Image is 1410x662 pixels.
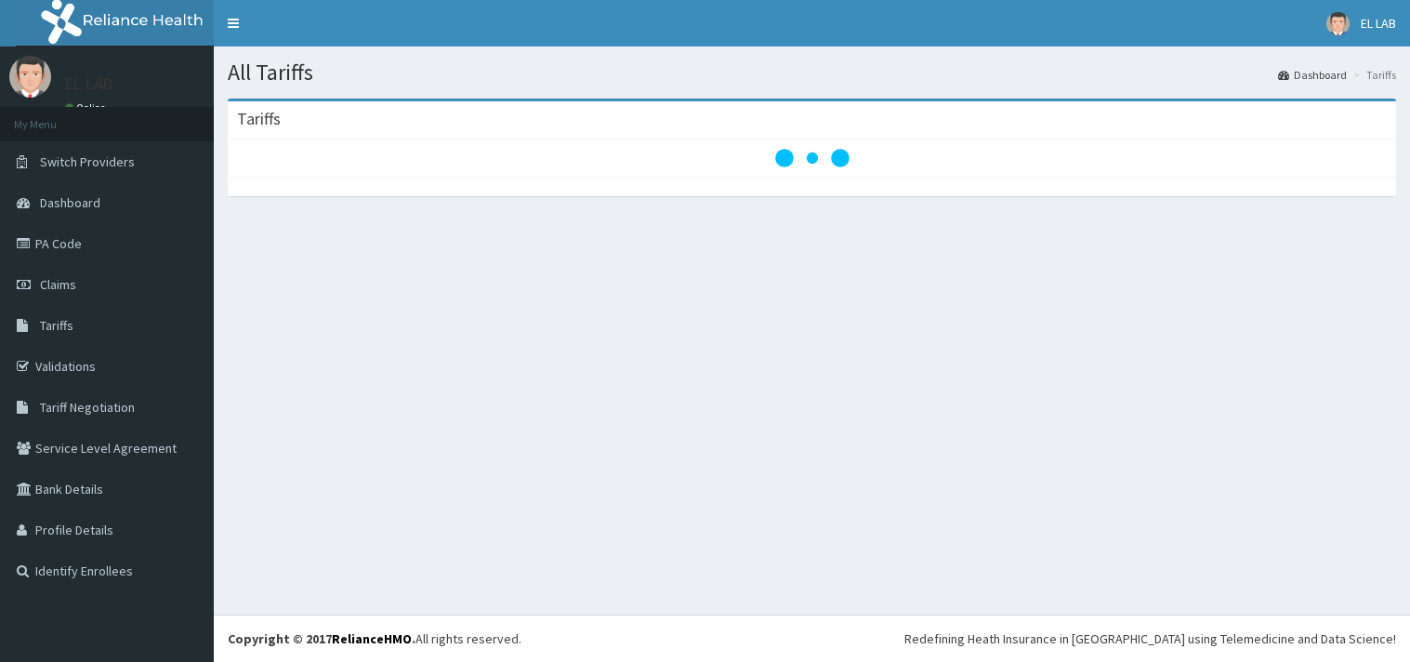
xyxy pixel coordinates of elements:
[9,56,51,98] img: User Image
[775,121,850,195] svg: audio-loading
[332,630,412,647] a: RelianceHMO
[40,194,100,211] span: Dashboard
[228,60,1396,85] h1: All Tariffs
[40,153,135,170] span: Switch Providers
[904,629,1396,648] div: Redefining Heath Insurance in [GEOGRAPHIC_DATA] using Telemedicine and Data Science!
[40,317,73,334] span: Tariffs
[40,276,76,293] span: Claims
[237,111,281,127] h3: Tariffs
[214,615,1410,662] footer: All rights reserved.
[1349,67,1396,83] li: Tariffs
[40,399,135,416] span: Tariff Negotiation
[1361,15,1396,32] span: EL LAB
[65,75,113,92] p: EL LAB
[1326,12,1350,35] img: User Image
[1278,67,1347,83] a: Dashboard
[228,630,415,647] strong: Copyright © 2017 .
[65,101,110,114] a: Online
